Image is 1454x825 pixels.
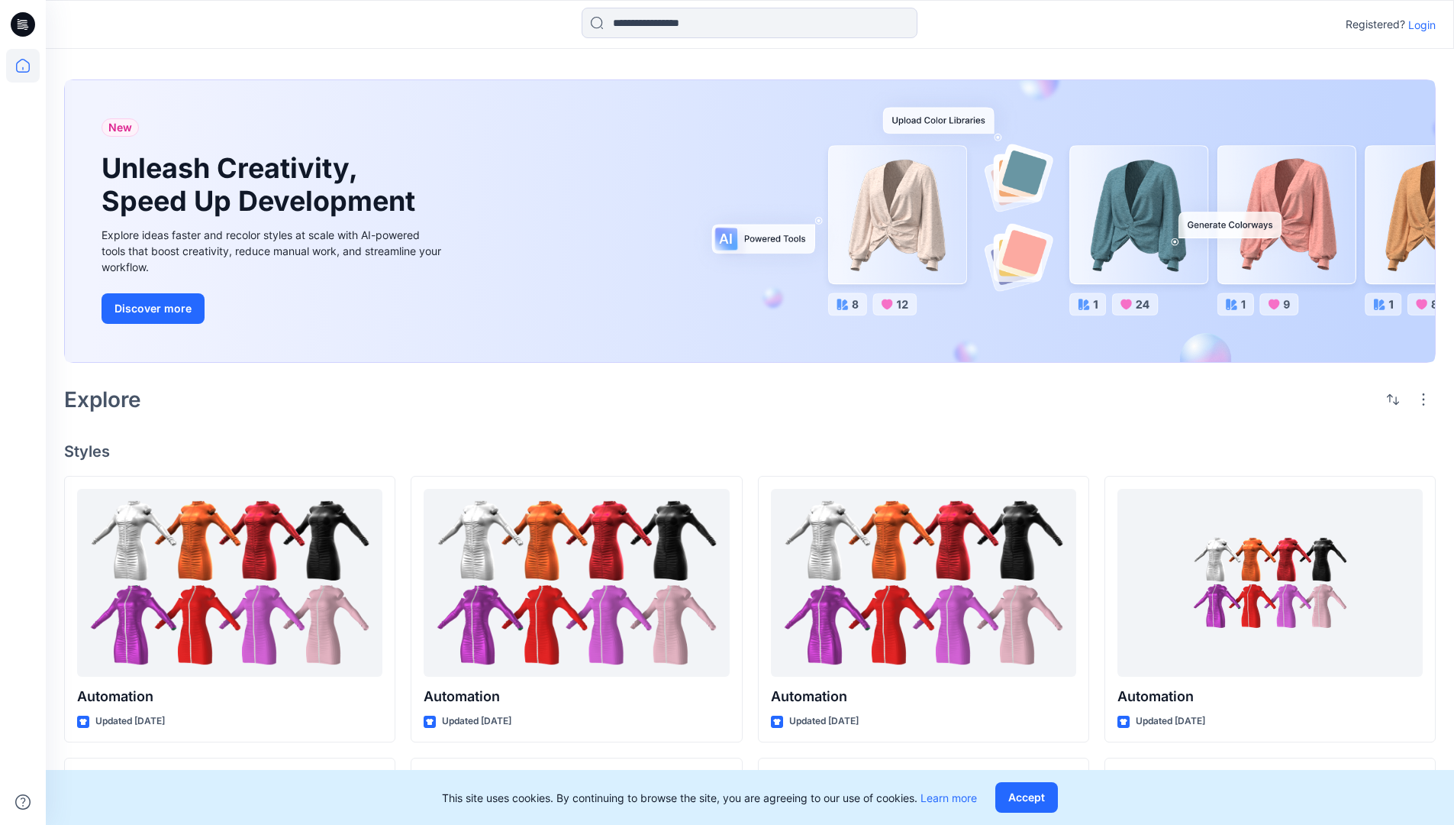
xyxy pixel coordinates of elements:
[77,686,382,707] p: Automation
[771,686,1076,707] p: Automation
[95,713,165,730] p: Updated [DATE]
[77,489,382,678] a: Automation
[424,489,729,678] a: Automation
[442,790,977,806] p: This site uses cookies. By continuing to browse the site, you are agreeing to our use of cookies.
[102,293,205,324] button: Discover more
[64,387,141,412] h2: Explore
[1346,15,1405,34] p: Registered?
[1117,686,1423,707] p: Automation
[1117,489,1423,678] a: Automation
[424,686,729,707] p: Automation
[64,442,1436,461] h4: Styles
[102,293,445,324] a: Discover more
[1408,17,1436,33] p: Login
[102,152,422,218] h1: Unleash Creativity, Speed Up Development
[789,713,859,730] p: Updated [DATE]
[920,791,977,804] a: Learn more
[771,489,1076,678] a: Automation
[995,782,1058,813] button: Accept
[108,118,132,137] span: New
[442,713,511,730] p: Updated [DATE]
[1136,713,1205,730] p: Updated [DATE]
[102,227,445,275] div: Explore ideas faster and recolor styles at scale with AI-powered tools that boost creativity, red...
